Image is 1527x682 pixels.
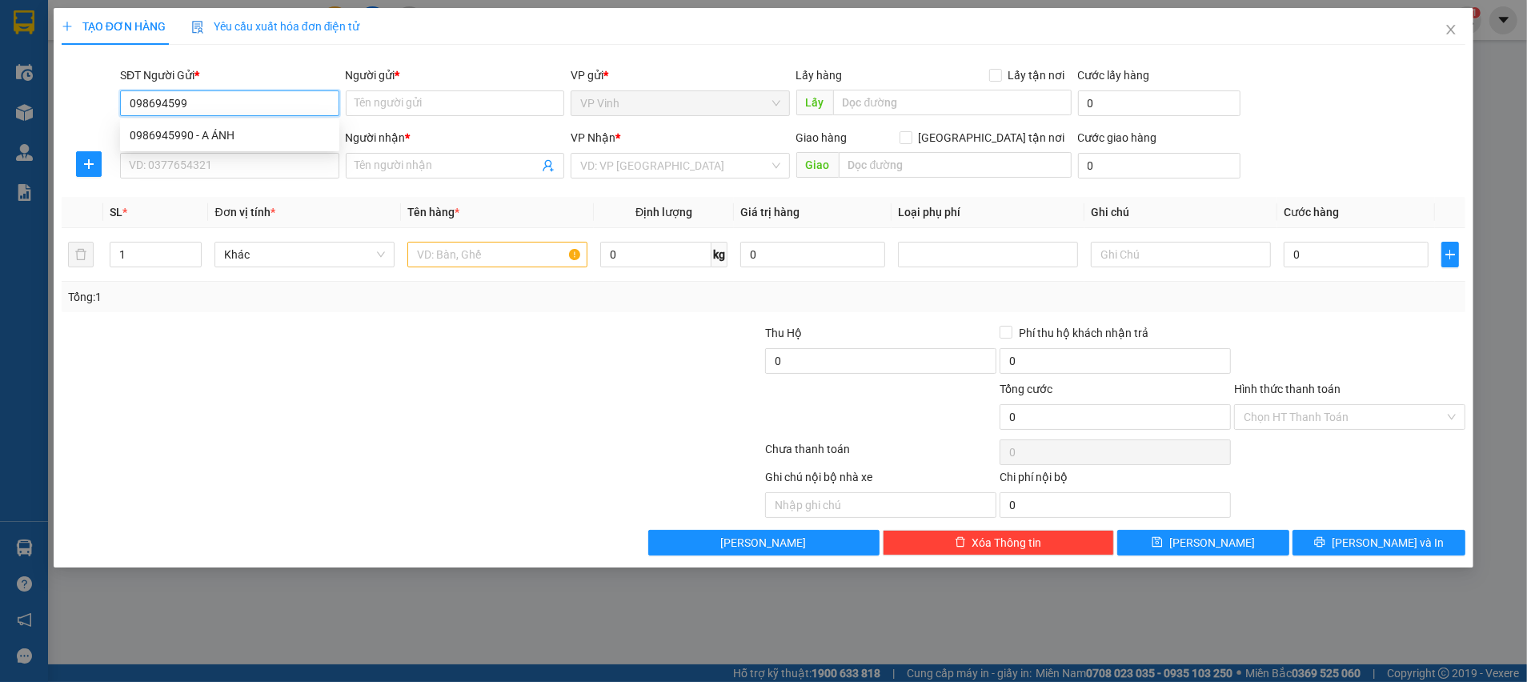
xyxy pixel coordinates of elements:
[68,288,590,306] div: Tổng: 1
[1000,468,1231,492] div: Chi phí nội bộ
[580,91,780,115] span: VP Vinh
[765,492,996,518] input: Nhập ghi chú
[1445,23,1457,36] span: close
[1084,197,1277,228] th: Ghi chú
[1442,248,1458,261] span: plus
[1314,536,1325,549] span: printer
[1234,383,1341,395] label: Hình thức thanh toán
[1078,69,1150,82] label: Cước lấy hàng
[972,534,1042,552] span: Xóa Thông tin
[407,206,459,219] span: Tên hàng
[892,197,1084,228] th: Loại phụ phí
[191,20,360,33] span: Yêu cầu xuất hóa đơn điện tử
[224,243,385,267] span: Khác
[191,21,204,34] img: icon
[765,327,802,339] span: Thu Hộ
[571,66,790,84] div: VP gửi
[62,20,166,33] span: TẠO ĐƠN HÀNG
[833,90,1072,115] input: Dọc đường
[571,131,615,144] span: VP Nhận
[1012,324,1155,342] span: Phí thu hộ khách nhận trả
[721,534,807,552] span: [PERSON_NAME]
[1091,242,1271,267] input: Ghi Chú
[346,129,565,146] div: Người nhận
[346,66,565,84] div: Người gửi
[796,90,833,115] span: Lấy
[648,530,880,556] button: [PERSON_NAME]
[1078,153,1240,179] input: Cước giao hàng
[635,206,692,219] span: Định lượng
[120,66,339,84] div: SĐT Người Gửi
[796,152,839,178] span: Giao
[763,440,998,468] div: Chưa thanh toán
[62,21,73,32] span: plus
[77,158,101,170] span: plus
[214,206,275,219] span: Đơn vị tính
[1078,131,1157,144] label: Cước giao hàng
[765,468,996,492] div: Ghi chú nội bộ nhà xe
[740,242,885,267] input: 0
[1117,530,1290,556] button: save[PERSON_NAME]
[110,206,122,219] span: SL
[883,530,1114,556] button: deleteXóa Thông tin
[76,151,102,177] button: plus
[1152,536,1163,549] span: save
[711,242,727,267] span: kg
[955,536,966,549] span: delete
[1002,66,1072,84] span: Lấy tận nơi
[839,152,1072,178] input: Dọc đường
[407,242,587,267] input: VD: Bàn, Ghế
[796,131,848,144] span: Giao hàng
[1429,8,1473,53] button: Close
[120,122,339,148] div: 0986945990 - A ÁNH
[1293,530,1465,556] button: printer[PERSON_NAME] và In
[796,69,843,82] span: Lấy hàng
[1078,90,1240,116] input: Cước lấy hàng
[1332,534,1444,552] span: [PERSON_NAME] và In
[912,129,1072,146] span: [GEOGRAPHIC_DATA] tận nơi
[68,242,94,267] button: delete
[1000,383,1052,395] span: Tổng cước
[130,126,330,144] div: 0986945990 - A ÁNH
[1284,206,1339,219] span: Cước hàng
[1169,534,1255,552] span: [PERSON_NAME]
[1441,242,1459,267] button: plus
[542,159,555,172] span: user-add
[740,206,800,219] span: Giá trị hàng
